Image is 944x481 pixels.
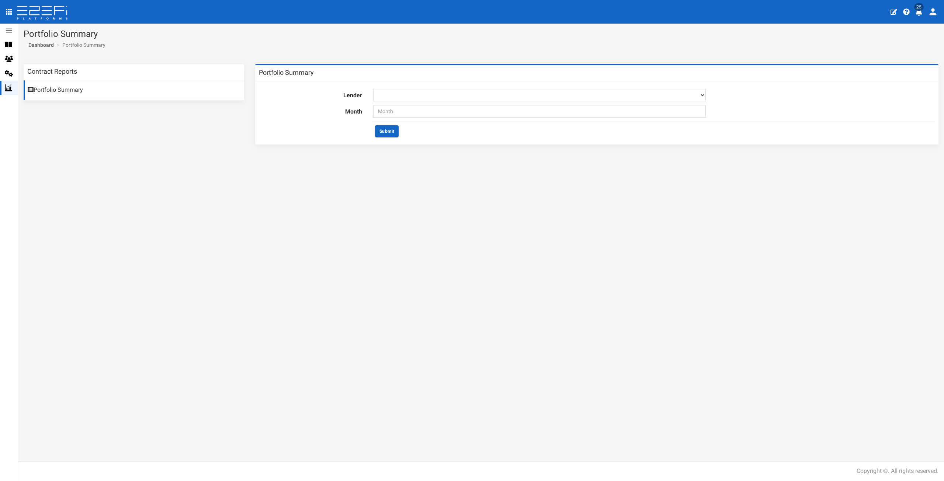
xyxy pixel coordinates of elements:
[375,125,399,137] button: Submit
[25,41,54,49] a: Dashboard
[24,29,938,39] h1: Portfolio Summary
[24,80,244,100] a: Portfolio Summary
[253,89,368,100] label: Lender
[253,105,368,116] label: Month
[259,69,314,76] h3: Portfolio Summary
[857,467,938,475] div: Copyright ©. All rights reserved.
[25,42,54,48] span: Dashboard
[373,105,706,118] input: Month
[55,41,105,49] li: Portfolio Summary
[27,68,77,75] h3: Contract Reports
